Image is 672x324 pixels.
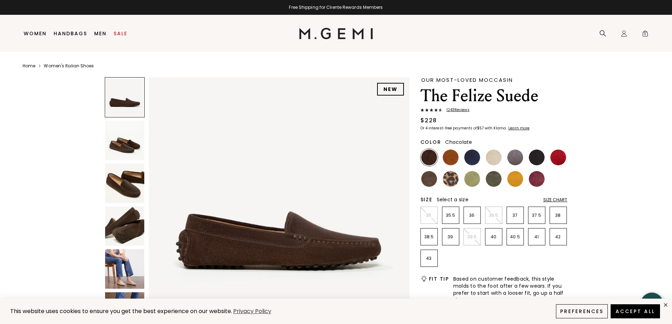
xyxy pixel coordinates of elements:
p: 38.5 [421,234,437,240]
img: Olive [486,171,502,187]
button: Preferences [556,304,608,318]
div: $228 [420,116,437,125]
img: Latte [486,149,502,165]
a: 1243Reviews [420,108,568,114]
p: 36 [464,213,480,218]
h2: Fit Tip [429,276,449,282]
a: Handbags [54,31,87,36]
div: Size Chart [543,197,568,203]
img: The Felize Suede [105,121,145,160]
span: Select a size [437,196,468,203]
h2: Size [420,197,432,202]
span: 1243 Review s [442,108,470,112]
p: 37 [507,213,523,218]
p: 43 [421,256,437,261]
klarna-placement-style-body: with Klarna [485,126,508,131]
img: Midnight Blue [464,149,480,165]
a: Men [94,31,107,36]
p: 37.5 [528,213,545,218]
h2: Color [420,139,441,145]
img: Pistachio [464,171,480,187]
a: Learn more [508,126,529,130]
a: Sale [114,31,127,36]
p: 39 [442,234,459,240]
img: Sunset Red [550,149,566,165]
a: Women [24,31,47,36]
p: 41 [528,234,545,240]
img: Saddle [443,149,459,165]
p: 40.5 [507,234,523,240]
img: Gray [507,149,523,165]
img: Mushroom [421,171,437,187]
a: Privacy Policy (opens in a new tab) [232,307,272,316]
img: Black [529,149,545,165]
div: close [663,302,668,308]
img: Leopard Print [443,171,459,187]
span: 0 [642,31,649,38]
img: The Felize Suede [105,207,145,246]
img: The Felize Suede [105,164,145,203]
a: Home [23,63,35,69]
div: NEW [377,83,404,96]
a: Women's Italian Shoes [44,63,94,69]
h1: The Felize Suede [420,86,568,106]
klarna-placement-style-amount: $57 [477,126,484,131]
p: 35.5 [442,213,459,218]
div: Our Most-Loved Moccasin [421,77,568,82]
button: Accept All [611,304,660,318]
span: Based on customer feedback, this style molds to the foot after a few wears. If you prefer to star... [453,275,568,304]
klarna-placement-style-body: Or 4 interest-free payments of [420,126,477,131]
p: 42 [550,234,567,240]
img: Sunflower [507,171,523,187]
img: Chocolate [421,149,437,165]
span: This website uses cookies to ensure you get the best experience on our website. [10,307,232,315]
span: Chocolate [445,139,472,146]
img: Burgundy [529,171,545,187]
img: M.Gemi [299,28,373,39]
p: 35 [421,213,437,218]
p: 38 [550,213,567,218]
img: The Felize Suede [105,249,145,289]
p: 36.5 [485,213,502,218]
p: 39.5 [464,234,480,240]
p: 40 [485,234,502,240]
